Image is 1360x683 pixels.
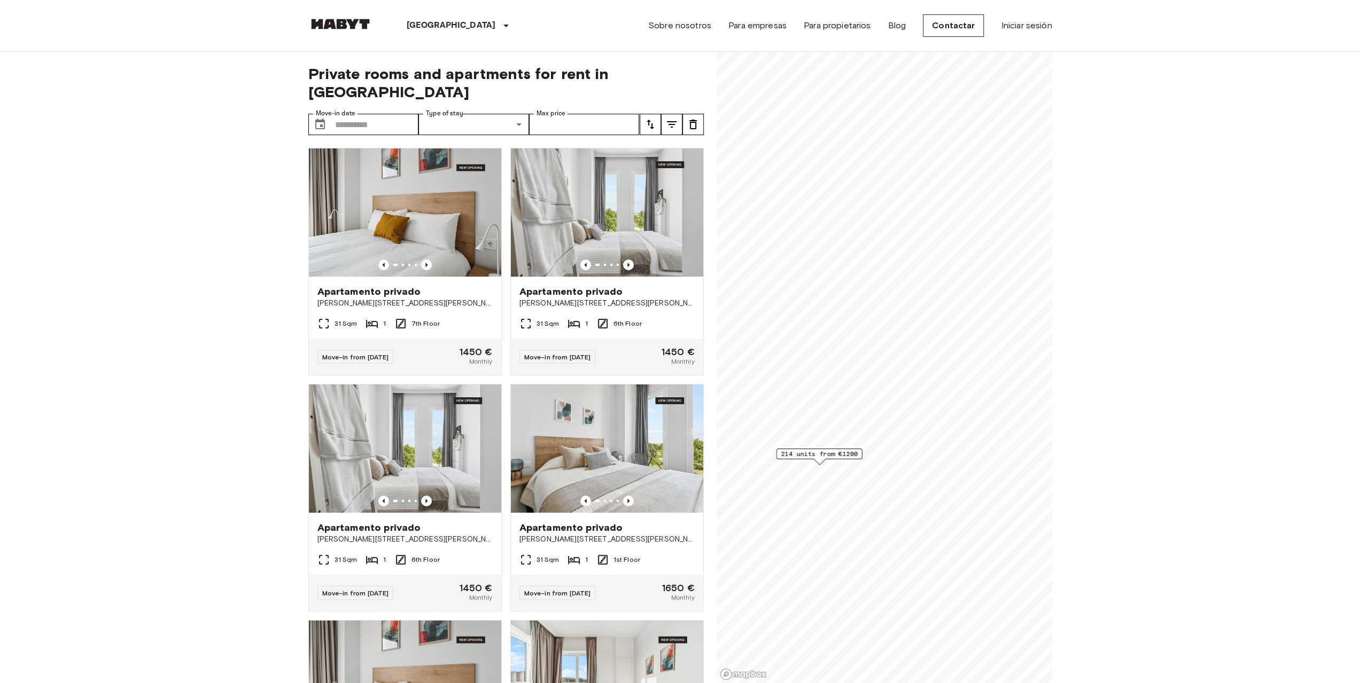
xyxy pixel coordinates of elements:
button: Previous image [623,496,634,506]
span: 31 Sqm [537,555,559,564]
a: Iniciar sesión [1001,19,1052,32]
a: Marketing picture of unit ES-15-102-733-001Previous imagePrevious imageApartamento privado[PERSON... [308,148,502,375]
span: Monthly [469,357,492,366]
span: Move-in from [DATE] [322,353,389,361]
button: tune [682,114,704,135]
span: 1450 € [460,583,493,593]
div: Map marker [776,449,862,465]
span: Monthly [671,593,694,602]
span: [PERSON_NAME][STREET_ADDRESS][PERSON_NAME][PERSON_NAME] [519,534,695,545]
label: Move-in date [316,109,355,118]
a: Marketing picture of unit ES-15-102-133-001Previous imagePrevious imageApartamento privado[PERSON... [510,384,704,611]
button: Previous image [421,496,432,506]
span: 1 [585,319,587,328]
span: 6th Floor [613,319,642,328]
span: Monthly [671,357,694,366]
span: Apartamento privado [519,521,623,534]
span: 1 [383,319,385,328]
span: Apartamento privado [519,285,623,298]
button: Previous image [623,260,634,270]
span: 31 Sqm [335,319,358,328]
span: 6th Floor [411,555,440,564]
span: [PERSON_NAME][STREET_ADDRESS][PERSON_NAME][PERSON_NAME] [519,298,695,309]
img: Marketing picture of unit ES-15-102-733-001 [309,148,501,277]
img: Habyt [308,19,372,29]
span: 31 Sqm [537,319,559,328]
span: Private rooms and apartments for rent in [GEOGRAPHIC_DATA] [308,65,704,101]
span: 1 [383,555,385,564]
button: Previous image [378,496,389,506]
a: Marketing picture of unit ES-15-102-615-001Previous imagePrevious imageApartamento privado[PERSON... [308,384,502,611]
span: 7th Floor [411,319,440,328]
span: 1450 € [460,347,493,357]
span: [PERSON_NAME][STREET_ADDRESS][PERSON_NAME][PERSON_NAME] [317,534,493,545]
p: [GEOGRAPHIC_DATA] [407,19,496,32]
button: Previous image [378,260,389,270]
img: Marketing picture of unit ES-15-102-615-001 [309,384,501,513]
button: Previous image [580,496,591,506]
button: Choose date [309,114,331,135]
button: Previous image [580,260,591,270]
span: Move-in from [DATE] [524,589,591,597]
a: Blog [888,19,906,32]
span: 1 [585,555,587,564]
span: 1450 € [662,347,695,357]
a: Contactar [923,14,984,37]
label: Type of stay [426,109,463,118]
a: Marketing picture of unit ES-15-102-631-001Previous imagePrevious imageApartamento privado[PERSON... [510,148,704,375]
label: Max price [537,109,565,118]
img: Marketing picture of unit ES-15-102-631-001 [511,148,703,277]
span: 214 units from €1200 [781,449,857,459]
span: Apartamento privado [317,285,421,298]
span: 1st Floor [613,555,640,564]
span: Move-in from [DATE] [322,589,389,597]
a: Para propietarios [804,19,871,32]
span: 31 Sqm [335,555,358,564]
img: Marketing picture of unit ES-15-102-133-001 [511,384,703,513]
a: Sobre nosotros [648,19,711,32]
span: Monthly [469,593,492,602]
a: Mapbox logo [720,668,767,680]
button: Previous image [421,260,432,270]
span: 1650 € [662,583,695,593]
span: [PERSON_NAME][STREET_ADDRESS][PERSON_NAME][PERSON_NAME] [317,298,493,309]
span: Move-in from [DATE] [524,353,591,361]
a: Para empresas [728,19,787,32]
button: tune [640,114,661,135]
span: Apartamento privado [317,521,421,534]
button: tune [661,114,682,135]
